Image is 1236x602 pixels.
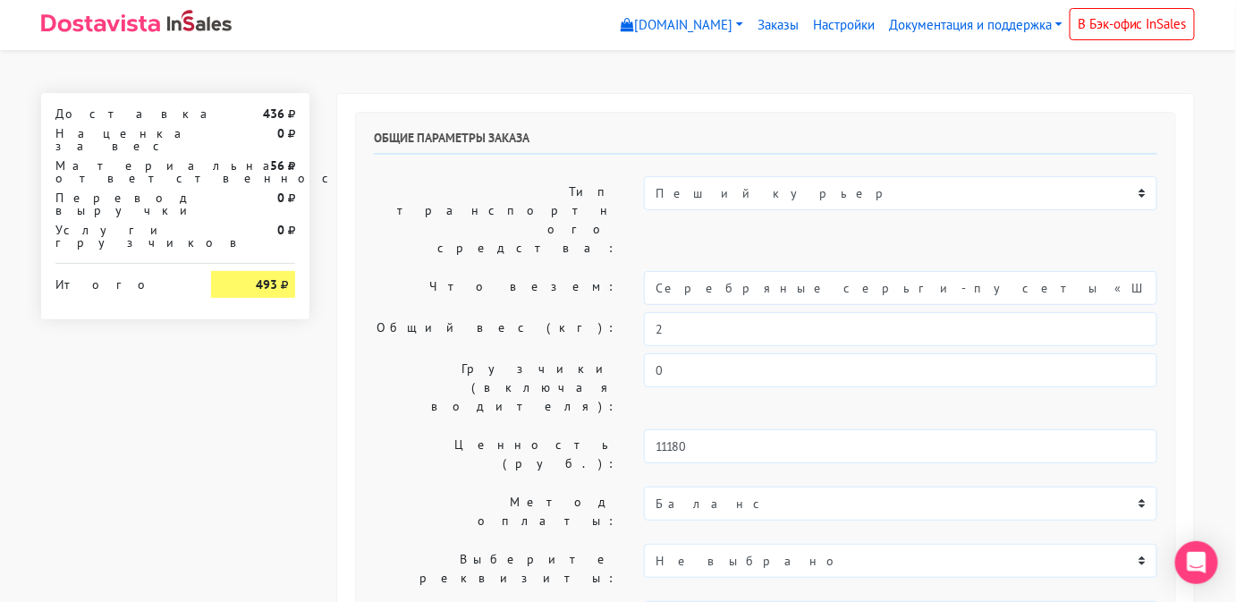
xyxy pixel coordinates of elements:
[270,157,284,174] strong: 56
[360,312,631,346] label: Общий вес (кг):
[42,107,198,120] div: Доставка
[277,222,284,238] strong: 0
[360,429,631,479] label: Ценность (руб.):
[42,191,198,216] div: Перевод выручки
[1175,541,1218,584] div: Open Intercom Messenger
[374,131,1157,155] h6: Общие параметры заказа
[277,190,284,206] strong: 0
[806,8,882,43] a: Настройки
[277,125,284,141] strong: 0
[41,14,160,32] img: Dostavista - срочная курьерская служба доставки
[360,544,631,594] label: Выберите реквизиты:
[360,176,631,264] label: Тип транспортного средства:
[42,159,198,184] div: Материальная ответственность
[750,8,806,43] a: Заказы
[360,353,631,422] label: Грузчики (включая водителя):
[263,106,284,122] strong: 436
[1070,8,1195,40] a: В Бэк-офис InSales
[42,127,198,152] div: Наценка за вес
[167,10,232,31] img: InSales
[614,8,750,43] a: [DOMAIN_NAME]
[882,8,1070,43] a: Документация и поддержка
[360,271,631,305] label: Что везем:
[55,271,184,291] div: Итого
[256,276,277,293] strong: 493
[360,487,631,537] label: Метод оплаты:
[42,224,198,249] div: Услуги грузчиков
